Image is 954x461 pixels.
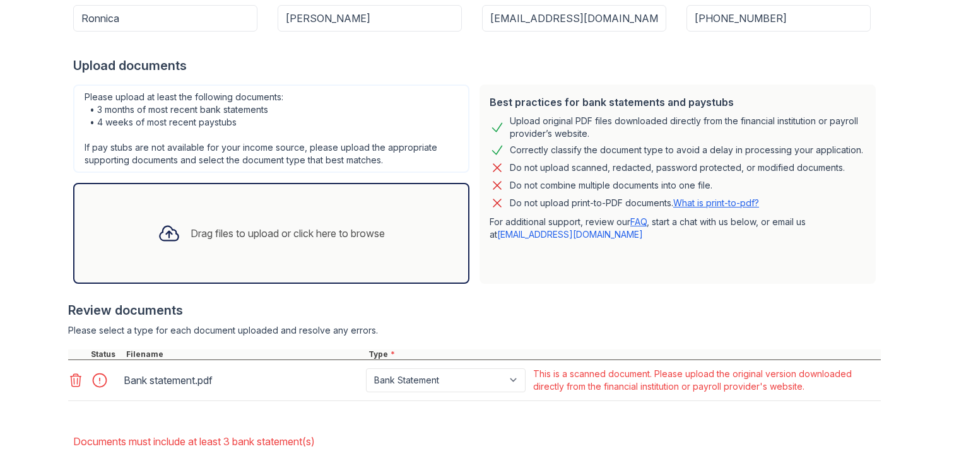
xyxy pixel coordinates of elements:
div: Correctly classify the document type to avoid a delay in processing your application. [510,143,863,158]
li: Documents must include at least 3 bank statement(s) [73,429,881,454]
div: This is a scanned document. Please upload the original version downloaded directly from the finan... [533,368,878,393]
div: Do not combine multiple documents into one file. [510,178,712,193]
div: Upload original PDF files downloaded directly from the financial institution or payroll provider’... [510,115,866,140]
div: Status [88,349,124,359]
div: Please upload at least the following documents: • 3 months of most recent bank statements • 4 wee... [73,85,469,173]
div: Filename [124,349,366,359]
div: Bank statement.pdf [124,370,361,390]
a: [EMAIL_ADDRESS][DOMAIN_NAME] [497,229,643,240]
p: Do not upload print-to-PDF documents. [510,197,759,209]
div: Upload documents [73,57,881,74]
p: For additional support, review our , start a chat with us below, or email us at [490,216,866,241]
a: FAQ [630,216,647,227]
div: Review documents [68,301,881,319]
div: Drag files to upload or click here to browse [191,226,385,241]
div: Type [366,349,881,359]
div: Best practices for bank statements and paystubs [490,95,866,110]
a: What is print-to-pdf? [673,197,759,208]
div: Please select a type for each document uploaded and resolve any errors. [68,324,881,337]
div: Do not upload scanned, redacted, password protected, or modified documents. [510,160,845,175]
